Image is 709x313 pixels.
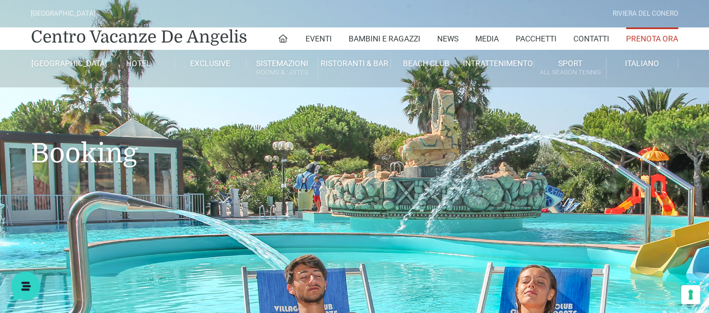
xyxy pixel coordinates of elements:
p: Home [34,226,53,236]
a: Pacchetti [516,27,557,50]
a: Beach Club [391,58,462,68]
a: [PERSON_NAME]Ciao! Benvenuto al [GEOGRAPHIC_DATA]! Come posso aiutarti!42 s fa [13,103,211,137]
a: Prenota Ora [626,27,678,50]
a: Hotel [103,58,174,68]
small: All Season Tennis [534,67,605,78]
button: Le tue preferenze relative al consenso per le tecnologie di tracciamento [681,285,700,304]
span: Trova una risposta [18,186,87,195]
p: Aiuto [173,226,189,236]
button: Home [9,210,78,236]
button: Messaggi [78,210,147,236]
h2: Ciao da De Angelis Resort 👋 [9,9,188,45]
a: Media [475,27,499,50]
a: Contatti [573,27,609,50]
p: 42 s fa [185,108,206,118]
a: [GEOGRAPHIC_DATA] [31,58,103,68]
a: [DEMOGRAPHIC_DATA] tutto [100,90,206,99]
a: Centro Vacanze De Angelis [31,26,247,48]
p: Ciao! Benvenuto al [GEOGRAPHIC_DATA]! Come posso aiutarti! [47,121,178,132]
small: Rooms & Suites [247,67,318,78]
a: Exclusive [175,58,247,68]
a: Italiano [606,58,678,68]
div: [GEOGRAPHIC_DATA] [31,8,95,19]
a: Apri Centro Assistenza [119,186,206,195]
a: News [437,27,458,50]
h1: Booking [31,87,678,186]
a: SistemazioniRooms & Suites [247,58,318,79]
a: SportAll Season Tennis [534,58,606,79]
iframe: Customerly Messenger Launcher [9,269,43,303]
a: Ristoranti & Bar [318,58,390,68]
p: La nostra missione è rendere la tua esperienza straordinaria! [9,49,188,72]
div: Riviera Del Conero [613,8,678,19]
button: Aiuto [146,210,215,236]
img: light [18,109,40,131]
p: Messaggi [97,226,127,236]
a: Intrattenimento [462,58,534,68]
span: Le tue conversazioni [18,90,95,99]
a: Bambini e Ragazzi [349,27,420,50]
span: Italiano [625,59,659,68]
button: Inizia una conversazione [18,141,206,163]
span: Inizia una conversazione [73,148,165,157]
a: Eventi [305,27,332,50]
span: [PERSON_NAME] [47,108,178,119]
